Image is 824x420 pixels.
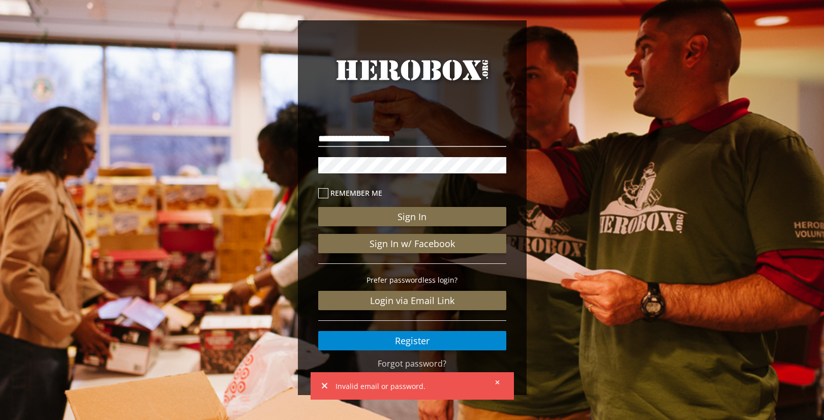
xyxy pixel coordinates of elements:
[378,358,446,369] a: Forgot password?
[318,187,506,199] label: Remember me
[318,56,506,103] a: HeroBox
[318,291,506,310] a: Login via Email Link
[318,274,506,286] p: Prefer passwordless login?
[335,380,488,392] span: Invalid email or password.
[318,234,506,253] a: Sign In w/ Facebook
[318,331,506,350] a: Register
[318,207,506,226] button: Sign In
